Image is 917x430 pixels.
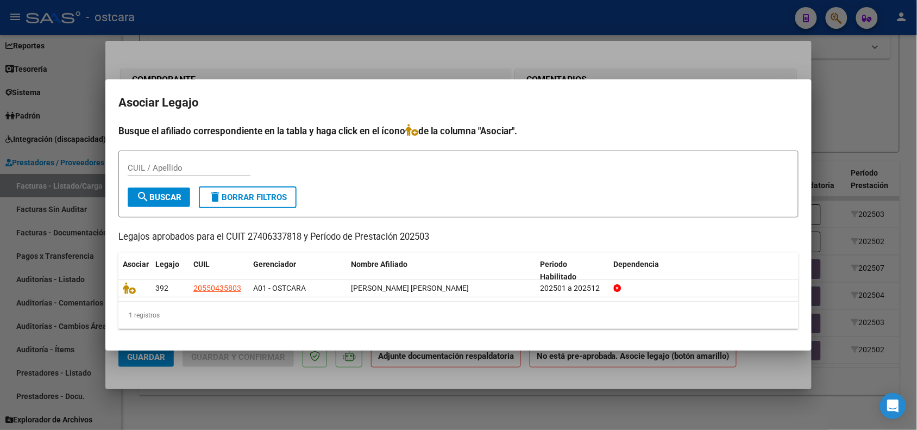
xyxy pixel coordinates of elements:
[209,192,287,202] span: Borrar Filtros
[118,230,799,244] p: Legajos aprobados para el CUIT 27406337818 y Período de Prestación 202503
[118,302,799,329] div: 1 registros
[614,260,660,269] span: Dependencia
[118,92,799,113] h2: Asociar Legajo
[536,253,610,289] datatable-header-cell: Periodo Habilitado
[118,253,151,289] datatable-header-cell: Asociar
[253,260,296,269] span: Gerenciador
[123,260,149,269] span: Asociar
[155,284,168,292] span: 392
[128,188,190,207] button: Buscar
[189,253,249,289] datatable-header-cell: CUIL
[541,260,577,281] span: Periodo Habilitado
[347,253,536,289] datatable-header-cell: Nombre Afiliado
[209,190,222,203] mat-icon: delete
[541,282,605,295] div: 202501 a 202512
[199,186,297,208] button: Borrar Filtros
[249,253,347,289] datatable-header-cell: Gerenciador
[136,192,181,202] span: Buscar
[351,260,407,269] span: Nombre Afiliado
[610,253,799,289] datatable-header-cell: Dependencia
[351,284,469,292] span: LASTIRI CARABAJAL RICARDO JOAQUIN
[880,393,906,419] div: Open Intercom Messenger
[193,260,210,269] span: CUIL
[155,260,179,269] span: Legajo
[136,190,149,203] mat-icon: search
[253,284,306,292] span: A01 - OSTCARA
[151,253,189,289] datatable-header-cell: Legajo
[118,124,799,138] h4: Busque el afiliado correspondiente en la tabla y haga click en el ícono de la columna "Asociar".
[193,284,241,292] span: 20550435803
